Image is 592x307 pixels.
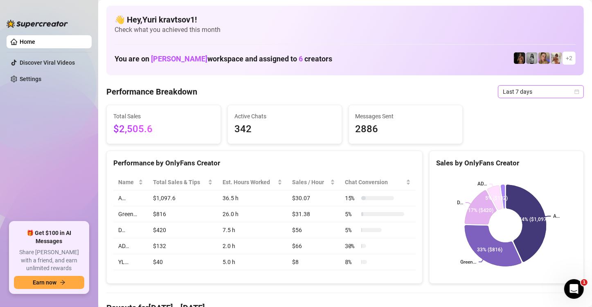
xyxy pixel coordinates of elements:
td: Green… [113,206,148,222]
span: 2886 [356,122,456,137]
td: AD… [113,238,148,254]
td: $1,097.6 [148,190,217,206]
a: Settings [20,76,41,82]
th: Sales / Hour [287,174,340,190]
span: $2,505.6 [113,122,214,137]
th: Name [113,174,148,190]
td: YL… [113,254,148,270]
span: 342 [234,122,335,137]
td: D… [113,222,148,238]
button: Earn nowarrow-right [14,276,84,289]
td: $31.38 [287,206,340,222]
span: 30 % [345,242,358,251]
td: 5.0 h [218,254,287,270]
img: logo-BBDzfeDw.svg [7,20,68,28]
span: 15 % [345,194,358,203]
span: Sales / Hour [292,178,329,187]
span: 🎁 Get $100 in AI Messages [14,229,84,245]
td: 7.5 h [218,222,287,238]
span: Chat Conversion [345,178,404,187]
div: Performance by OnlyFans Creator [113,158,416,169]
img: Cherry [538,52,550,64]
h4: Performance Breakdown [106,86,197,97]
td: 2.0 h [218,238,287,254]
text: Green… [460,259,476,265]
td: $132 [148,238,217,254]
td: $66 [287,238,340,254]
img: A [526,52,538,64]
span: Share [PERSON_NAME] with a friend, and earn unlimited rewards [14,248,84,273]
td: $56 [287,222,340,238]
span: Name [118,178,137,187]
a: Home [20,38,35,45]
td: $8 [287,254,340,270]
img: D [514,52,525,64]
iframe: Intercom live chat [564,279,584,299]
span: Messages Sent [356,112,456,121]
td: $420 [148,222,217,238]
span: 1 [581,279,587,286]
div: Est. Hours Worked [223,178,276,187]
span: arrow-right [60,280,65,285]
text: AD… [477,181,487,187]
span: [PERSON_NAME] [151,54,207,63]
span: 5 % [345,210,358,219]
td: 36.5 h [218,190,287,206]
td: $30.07 [287,190,340,206]
td: $40 [148,254,217,270]
text: A… [553,213,560,219]
span: Total Sales [113,112,214,121]
span: 5 % [345,226,358,235]
td: $816 [148,206,217,222]
span: Earn now [33,279,56,286]
span: 8 % [345,257,358,266]
span: + 2 [566,54,572,63]
td: 26.0 h [218,206,287,222]
span: Last 7 days [503,86,579,98]
span: Total Sales & Tips [153,178,206,187]
span: Active Chats [234,112,335,121]
h4: 👋 Hey, Yuri kravtsov1 ! [115,14,576,25]
img: Green [551,52,562,64]
th: Chat Conversion [340,174,416,190]
span: Check what you achieved this month [115,25,576,34]
td: A… [113,190,148,206]
span: calendar [574,89,579,94]
h1: You are on workspace and assigned to creators [115,54,332,63]
a: Discover Viral Videos [20,59,75,66]
th: Total Sales & Tips [148,174,217,190]
div: Sales by OnlyFans Creator [436,158,577,169]
span: 6 [299,54,303,63]
text: D… [457,200,463,205]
